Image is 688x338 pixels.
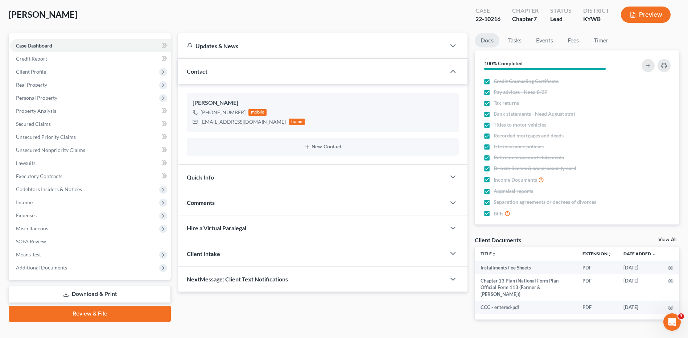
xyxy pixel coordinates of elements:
span: Lawsuits [16,160,36,166]
div: Status [550,7,572,15]
a: Events [530,33,559,48]
button: New Contact [193,144,453,150]
a: Download & Print [9,286,171,303]
span: Secured Claims [16,121,51,127]
td: Installments Fee Sheets [475,261,577,274]
td: [DATE] [618,274,662,301]
span: Miscellaneous [16,225,48,231]
div: [PERSON_NAME] [193,99,453,107]
a: Review & File [9,306,171,322]
a: SOFA Review [10,235,171,248]
span: Contact [187,68,207,75]
div: home [289,119,305,125]
td: PDF [577,274,618,301]
span: Expenses [16,212,37,218]
span: Unsecured Nonpriority Claims [16,147,85,153]
a: Unsecured Priority Claims [10,131,171,144]
a: Timer [588,33,614,48]
a: Executory Contracts [10,170,171,183]
div: Chapter [512,7,539,15]
a: Unsecured Nonpriority Claims [10,144,171,157]
span: Codebtors Insiders & Notices [16,186,82,192]
a: Tasks [502,33,527,48]
span: Quick Info [187,174,214,181]
span: Recorded mortgages and deeds [494,132,564,139]
span: 7 [533,15,537,22]
span: Titles to motor vehicles [494,121,546,128]
a: Fees [562,33,585,48]
td: Chapter 13 Plan (National Form Plan - Official Form 113 (Farmer & [PERSON_NAME])) [475,274,577,301]
a: Titleunfold_more [481,251,496,256]
span: Hire a Virtual Paralegal [187,224,246,231]
div: KYWB [583,15,609,23]
div: Client Documents [475,236,521,244]
span: Personal Property [16,95,57,101]
strong: 100% Completed [484,60,523,66]
a: Credit Report [10,52,171,65]
span: Real Property [16,82,47,88]
span: Drivers license & social security card [494,165,576,172]
span: Pay advices - Need 8/29 [494,88,547,96]
td: [DATE] [618,261,662,274]
a: Case Dashboard [10,39,171,52]
a: Date Added expand_more [623,251,656,256]
a: Docs [475,33,499,48]
span: [PERSON_NAME] [9,9,77,20]
i: unfold_more [607,252,612,256]
div: [EMAIL_ADDRESS][DOMAIN_NAME] [201,118,286,125]
iframe: Intercom live chat [663,313,681,331]
div: 22-10216 [475,15,500,23]
button: Preview [621,7,671,23]
span: Bank statements - Need August stmt [494,110,575,118]
span: NextMessage: Client Text Notifications [187,276,288,283]
a: Secured Claims [10,118,171,131]
td: PDF [577,301,618,314]
span: Separation agreements or decrees of divorces [494,198,596,206]
td: [DATE] [618,301,662,314]
span: Executory Contracts [16,173,62,179]
span: Means Test [16,251,41,257]
td: PDF [577,261,618,274]
a: Lawsuits [10,157,171,170]
div: Case [475,7,500,15]
div: [PHONE_NUMBER] [201,109,246,116]
span: Retirement account statements [494,154,564,161]
a: View All [658,237,676,242]
span: Income [16,199,33,205]
td: CCC - entered-pdf [475,301,577,314]
span: Income Documents [494,176,537,184]
span: Credit Counseling Certificate [494,78,559,85]
span: Appraisal reports [494,187,533,195]
div: Lead [550,15,572,23]
span: Life insurance policies [494,143,544,150]
span: Comments [187,199,215,206]
span: Bills [494,210,503,217]
span: Tax returns [494,99,519,107]
span: Property Analysis [16,108,56,114]
span: Additional Documents [16,264,67,271]
span: Case Dashboard [16,42,52,49]
a: Extensionunfold_more [582,251,612,256]
div: mobile [248,109,267,116]
div: Chapter [512,15,539,23]
span: 3 [678,313,684,319]
i: unfold_more [492,252,496,256]
div: District [583,7,609,15]
span: Client Intake [187,250,220,257]
span: Credit Report [16,55,47,62]
i: expand_more [652,252,656,256]
div: Updates & News [187,42,437,50]
span: SOFA Review [16,238,46,244]
a: Property Analysis [10,104,171,118]
span: Unsecured Priority Claims [16,134,76,140]
span: Client Profile [16,69,46,75]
